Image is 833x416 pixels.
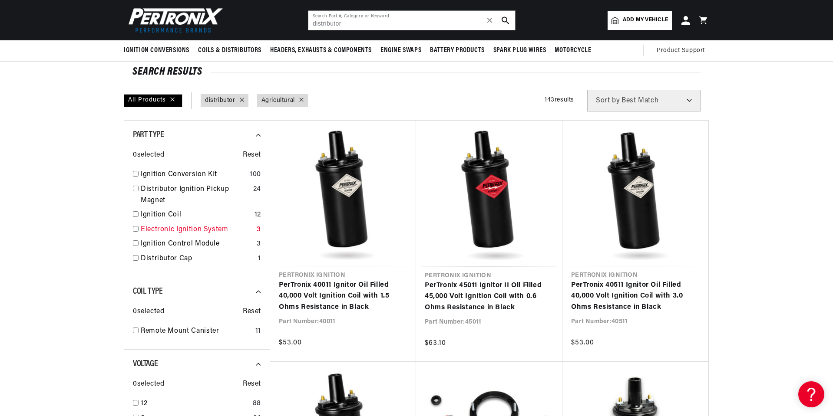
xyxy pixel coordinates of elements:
span: Part Type [133,131,164,139]
summary: Spark Plug Wires [489,40,551,61]
div: 3 [257,239,261,250]
summary: Engine Swaps [376,40,426,61]
span: Reset [243,379,261,390]
a: Add my vehicle [608,11,672,30]
div: All Products [124,94,182,107]
a: Ignition Conversion Kit [141,169,246,180]
div: 3 [257,224,261,236]
div: 88 [253,398,261,409]
span: Engine Swaps [380,46,421,55]
img: Pertronix [124,5,224,35]
span: Headers, Exhausts & Components [270,46,372,55]
span: Reset [243,306,261,318]
summary: Battery Products [426,40,489,61]
a: PerTronix 40011 Ignitor Oil Filled 40,000 Volt Ignition Coil with 1.5 Ohms Resistance in Black [279,280,407,313]
summary: Ignition Conversions [124,40,194,61]
a: Agricultural [261,96,295,105]
summary: Coils & Distributors [194,40,266,61]
span: 0 selected [133,306,164,318]
span: Reset [243,150,261,161]
a: Ignition Control Module [141,239,253,250]
span: Sort by [596,97,620,104]
div: 1 [258,253,261,265]
summary: Product Support [657,40,709,61]
a: 12 [141,398,249,409]
div: 11 [255,326,261,337]
summary: Headers, Exhausts & Components [266,40,376,61]
a: Ignition Coil [141,210,251,221]
a: Distributor Cap [141,253,255,265]
div: SEARCH RESULTS [132,68,701,76]
div: 100 [250,169,261,180]
span: Coils & Distributors [198,46,261,55]
a: PerTronix 45011 Ignitor II Oil Filled 45,000 Volt Ignition Coil with 0.6 Ohms Resistance in Black [425,280,554,314]
span: Product Support [657,46,705,56]
select: Sort by [587,90,701,111]
span: Spark Plug Wires [493,46,546,55]
span: Coil Type [133,287,162,296]
span: Voltage [133,360,158,368]
span: Ignition Conversions [124,46,189,55]
span: Battery Products [430,46,485,55]
span: 0 selected [133,379,164,390]
span: Motorcycle [555,46,591,55]
button: search button [496,11,515,30]
div: 24 [253,184,261,195]
a: Electronic Ignition System [141,224,253,236]
span: 0 selected [133,150,164,161]
span: Add my vehicle [623,16,668,24]
a: Distributor Ignition Pickup Magnet [141,184,250,206]
summary: Motorcycle [550,40,595,61]
div: 12 [255,210,261,221]
input: Search Part #, Category or Keyword [308,11,515,30]
a: PerTronix 40511 Ignitor Oil Filled 40,000 Volt Ignition Coil with 3.0 Ohms Resistance in Black [571,280,700,313]
a: Remote Mount Canister [141,326,252,337]
a: distributor [205,96,235,105]
span: 143 results [545,97,574,103]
